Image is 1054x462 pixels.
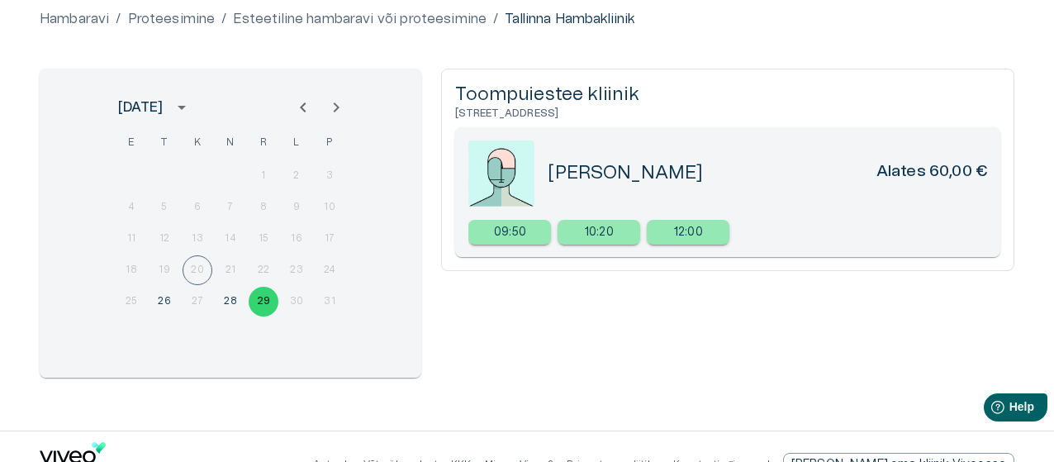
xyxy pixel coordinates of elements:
a: Select new timeslot for rescheduling [558,220,640,245]
p: / [221,9,226,29]
h6: [STREET_ADDRESS] [455,107,1000,121]
span: pühapäev [315,126,344,160]
p: / [493,9,498,29]
p: 12:00 [674,224,703,241]
span: kolmapäev [183,126,212,160]
button: 29 [249,287,278,317]
p: 10:20 [585,224,614,241]
div: [DATE] [118,98,163,117]
iframe: Help widget launcher [925,387,1054,433]
span: neljapäev [216,126,245,160]
h5: [PERSON_NAME] [548,161,703,185]
a: Esteetiline hambaravi või proteesimine [233,9,487,29]
span: esmaspäev [116,126,146,160]
h6: Alates 60,00 € [876,161,987,185]
button: calendar view is open, switch to year view [168,93,196,121]
div: 09:50 [468,220,551,245]
span: laupäev [282,126,311,160]
a: Hambaravi [40,9,109,29]
a: Select new timeslot for rescheduling [468,220,551,245]
a: Select new timeslot for rescheduling [647,220,729,245]
button: 26 [150,287,179,317]
p: 09:50 [494,224,527,241]
div: 12:00 [647,220,729,245]
p: Tallinna Hambakliinik [505,9,634,29]
h5: Toompuiestee kliinik [455,83,1000,107]
p: / [116,9,121,29]
button: Next month [320,91,353,124]
img: doctorPlaceholder-c7454151.jpeg [468,141,534,207]
span: teisipäev [150,126,179,160]
a: Proteesimine [128,9,216,29]
button: 28 [216,287,245,317]
span: reede [249,126,278,160]
div: 10:20 [558,220,640,245]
